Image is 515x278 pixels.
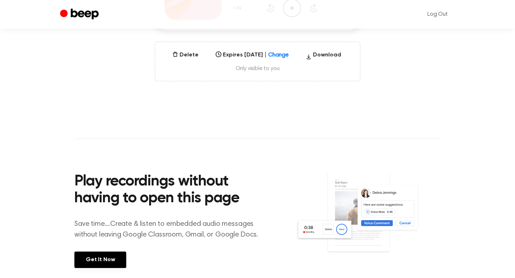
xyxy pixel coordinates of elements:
span: Only visible to you [164,65,351,72]
img: Voice Comments on Docs and Recording Widget [296,171,441,267]
a: Get It Now [74,252,126,268]
button: Download [303,51,344,62]
h2: Play recordings without having to open this page [74,173,267,207]
button: Delete [170,51,201,59]
p: Save time....Create & listen to embedded audio messages without leaving Google Classroom, Gmail, ... [74,219,267,240]
a: Beep [60,8,100,21]
a: Log Out [420,6,455,23]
